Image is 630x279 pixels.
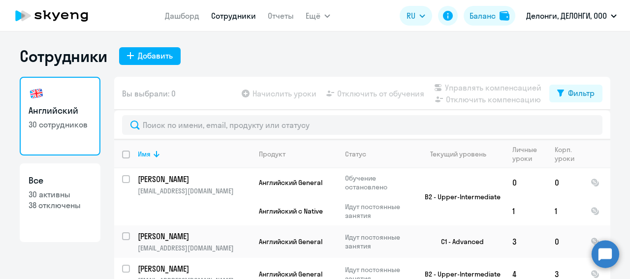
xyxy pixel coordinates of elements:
td: 1 [504,197,547,225]
p: Идут постоянные занятия [345,202,412,220]
p: Обучение остановлено [345,174,412,191]
h3: Английский [29,104,92,117]
a: Дашборд [165,11,199,21]
div: Баланс [470,10,496,22]
div: Текущий уровень [421,150,504,158]
div: Добавить [138,50,173,62]
p: 30 активны [29,189,92,200]
td: B2 - Upper-Intermediate [413,168,504,225]
p: Делонги, ДЕЛОНГИ, ООО [526,10,607,22]
div: Имя [138,150,151,158]
a: Все30 активны38 отключены [20,163,100,242]
input: Поиск по имени, email, продукту или статусу [122,115,602,135]
td: 0 [504,168,547,197]
p: [PERSON_NAME] [138,174,249,185]
span: Английский с Native [259,207,323,216]
button: Делонги, ДЕЛОНГИ, ООО [521,4,622,28]
div: Корп. уроки [555,145,582,163]
td: 0 [547,225,583,258]
p: [PERSON_NAME] [138,231,249,242]
span: RU [407,10,415,22]
button: Ещё [306,6,330,26]
a: [PERSON_NAME] [138,231,251,242]
span: Вы выбрали: 0 [122,88,176,99]
a: [PERSON_NAME] [138,174,251,185]
div: Продукт [259,150,285,158]
button: RU [400,6,432,26]
a: Английский30 сотрудников [20,77,100,155]
img: english [29,86,44,101]
div: Имя [138,150,251,158]
div: Статус [345,150,366,158]
td: 0 [547,168,583,197]
a: Сотрудники [211,11,256,21]
p: 38 отключены [29,200,92,211]
td: C1 - Advanced [413,225,504,258]
button: Добавить [119,47,181,65]
td: 1 [547,197,583,225]
h3: Все [29,174,92,187]
div: Текущий уровень [430,150,486,158]
span: Английский General [259,237,322,246]
span: Ещё [306,10,320,22]
a: Отчеты [268,11,294,21]
button: Балансbalance [464,6,515,26]
p: [EMAIL_ADDRESS][DOMAIN_NAME] [138,186,251,195]
h1: Сотрудники [20,46,107,66]
span: Английский General [259,270,322,279]
span: Английский General [259,178,322,187]
div: Личные уроки [512,145,546,163]
td: 3 [504,225,547,258]
div: Фильтр [568,87,595,99]
p: 30 сотрудников [29,119,92,130]
p: Идут постоянные занятия [345,233,412,250]
p: [EMAIL_ADDRESS][DOMAIN_NAME] [138,244,251,252]
img: balance [500,11,509,21]
button: Фильтр [549,85,602,102]
a: [PERSON_NAME] [138,263,251,274]
p: [PERSON_NAME] [138,263,249,274]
